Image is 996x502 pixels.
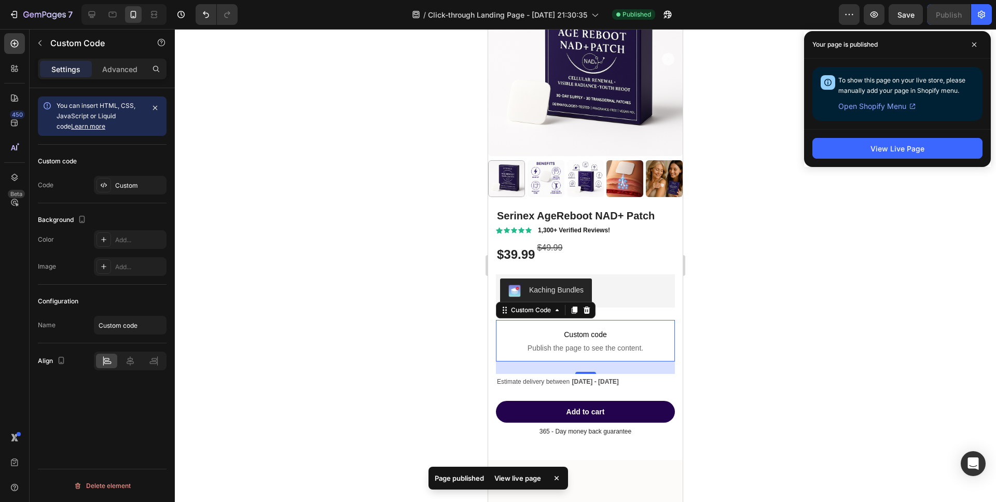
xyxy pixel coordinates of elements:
div: Custom code [38,157,77,166]
span: You can insert HTML, CSS, JavaScript or Liquid code [57,102,135,130]
iframe: Design area [488,29,683,502]
a: Learn more [71,122,105,130]
p: 7 [68,8,73,21]
div: Color [38,235,54,244]
div: View Live Page [870,143,924,154]
div: Open Intercom Messenger [961,451,986,476]
p: Custom Code [50,37,139,49]
button: 7 [4,4,77,25]
div: Undo/Redo [196,4,238,25]
span: Published [622,10,651,19]
p: Page published [435,473,484,483]
div: Code [38,180,53,190]
button: Delete element [38,478,167,494]
div: Custom [115,181,164,190]
button: View Live Page [812,138,983,159]
div: Beta [8,190,25,198]
div: Add... [115,235,164,245]
div: Background [38,213,88,227]
div: Image [38,262,56,271]
span: Click-through Landing Page - [DATE] 21:30:35 [428,9,587,20]
div: Publish [936,9,962,20]
div: View live page [488,471,547,485]
div: Align [38,354,67,368]
span: Save [897,10,915,19]
span: Open Shopify Menu [838,100,906,113]
div: Configuration [38,297,78,306]
button: Publish [927,4,971,25]
div: Add... [115,262,164,272]
div: 450 [10,110,25,119]
span: / [423,9,426,20]
div: Name [38,320,56,330]
span: To show this page on your live store, please manually add your page in Shopify menu. [838,76,965,94]
button: Save [889,4,923,25]
p: Advanced [102,64,137,75]
p: Settings [51,64,80,75]
div: Delete element [74,480,131,492]
p: Your page is published [812,39,878,50]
